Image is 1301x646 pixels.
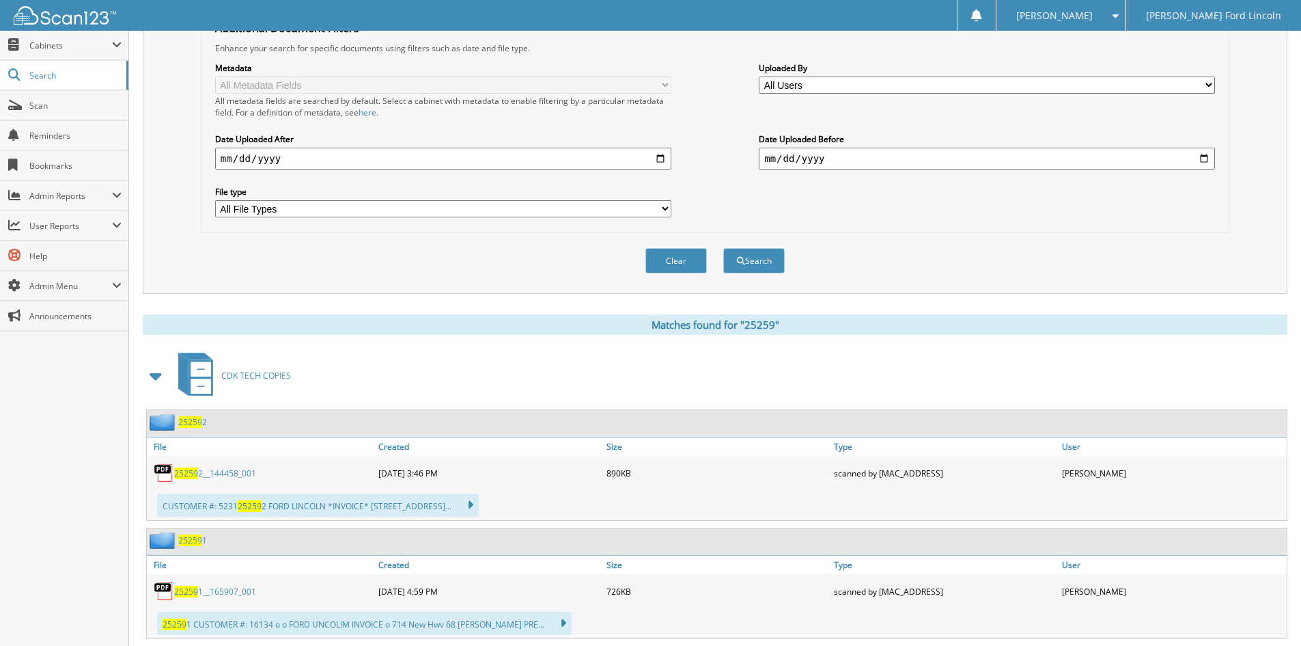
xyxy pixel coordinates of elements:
span: 25259 [238,500,262,512]
input: end [759,148,1215,170]
div: [PERSON_NAME] [1059,459,1287,487]
div: [DATE] 4:59 PM [375,578,603,605]
span: 25259 [178,535,202,546]
img: folder2.png [150,414,178,431]
div: Enhance your search for specific documents using filters such as date and file type. [208,42,1222,54]
label: Uploaded By [759,62,1215,74]
span: 25259 [174,586,198,597]
a: Size [603,556,831,574]
a: User [1059,556,1287,574]
a: Type [830,438,1059,456]
span: Search [29,70,120,81]
a: Type [830,556,1059,574]
a: File [147,438,375,456]
a: User [1059,438,1287,456]
img: PDF.png [154,463,174,483]
span: 25259 [174,468,198,479]
span: Scan [29,100,122,111]
div: 1 CUSTOMER #: 16134 o o FORD UNCOLIM INVOICE o 714 New Hwv 68 [PERSON_NAME] PRE... [157,612,572,635]
span: [PERSON_NAME] Ford Lincoln [1146,12,1281,20]
span: User Reports [29,220,112,232]
img: PDF.png [154,581,174,602]
iframe: Chat Widget [1233,580,1301,646]
span: Reminders [29,130,122,142]
div: scanned by [MAC_ADDRESS] [830,459,1059,487]
div: [PERSON_NAME] [1059,578,1287,605]
button: Clear [645,248,707,273]
img: folder2.png [150,532,178,549]
span: CDK TECH COPIES [221,370,291,381]
div: 726KB [603,578,831,605]
a: 252592__144458_001 [174,468,256,479]
a: File [147,556,375,574]
div: [DATE] 3:46 PM [375,459,603,487]
img: scan123-logo-white.svg [14,6,116,25]
label: Date Uploaded Before [759,133,1215,145]
input: start [215,148,671,170]
a: CDK TECH COPIES [170,349,291,403]
span: Admin Reports [29,190,112,202]
span: Help [29,250,122,262]
span: 25259 [163,619,186,630]
div: scanned by [MAC_ADDRESS] [830,578,1059,605]
span: Admin Menu [29,280,112,292]
div: 890KB [603,459,831,487]
label: File type [215,186,671,198]
a: 252591__165907_001 [174,586,256,597]
a: Created [375,556,603,574]
a: 252591 [178,535,207,546]
span: Announcements [29,310,122,322]
label: Metadata [215,62,671,74]
div: All metadata fields are searched by default. Select a cabinet with metadata to enable filtering b... [215,95,671,118]
span: [PERSON_NAME] [1016,12,1093,20]
a: here [359,107,376,118]
span: Bookmarks [29,160,122,172]
span: 25259 [178,416,202,428]
label: Date Uploaded After [215,133,671,145]
div: CUSTOMER #: 5231 2 FORD LINCOLN *INVOICE* [STREET_ADDRESS]... [157,494,479,517]
span: Cabinets [29,40,112,51]
a: Created [375,438,603,456]
a: Size [603,438,831,456]
a: 252592 [178,416,207,428]
button: Search [723,248,785,273]
div: Matches found for "25259" [143,314,1287,335]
